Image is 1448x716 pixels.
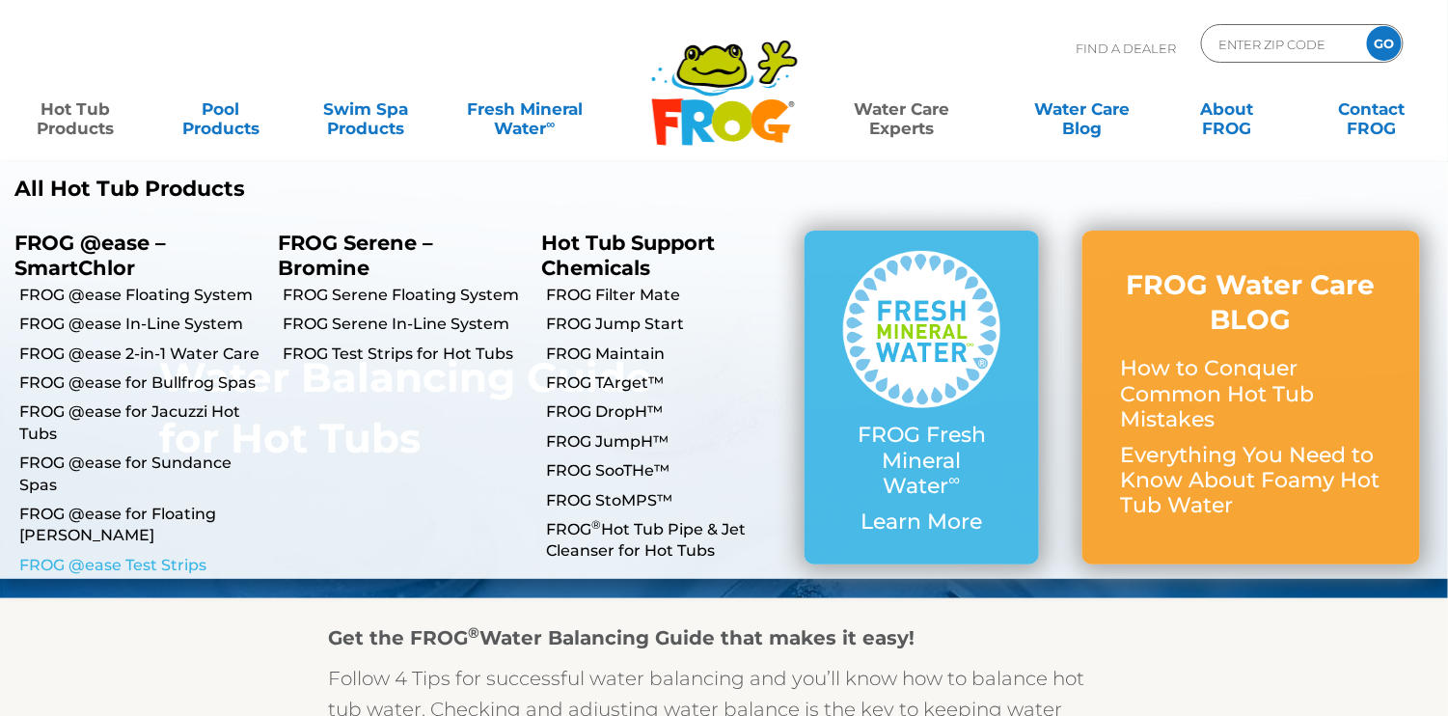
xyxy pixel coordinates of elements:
a: FROG @ease Test Strips [19,555,263,576]
a: FROG®Hot Tub Pipe & Jet Cleanser for Hot Tubs [546,519,790,563]
a: FROG @ease for Jacuzzi Hot Tubs [19,401,263,445]
sup: ∞ [546,117,555,131]
sup: ® [469,623,480,642]
strong: Get the FROG Water Balancing Guide that makes it easy! [329,626,915,649]
a: FROG @ease for Sundance Spas [19,453,263,496]
a: FROG TArget™ [546,372,790,394]
a: FROG Serene In-Line System [283,314,527,335]
a: FROG @ease Floating System [19,285,263,306]
a: Hot TubProducts [19,90,132,128]
a: FROG Filter Mate [546,285,790,306]
input: Zip Code Form [1216,30,1347,58]
p: Everything You Need to Know About Foamy Hot Tub Water [1121,443,1381,519]
a: PoolProducts [164,90,277,128]
a: Water CareBlog [1026,90,1139,128]
a: FROG JumpH™ [546,431,790,453]
p: Learn More [843,509,1000,535]
p: Find A Dealer [1076,24,1176,72]
p: FROG @ease – SmartChlor [14,231,249,279]
a: Hot Tub Support Chemicals [541,231,715,279]
a: AboutFROG [1171,90,1284,128]
a: FROG DropH™ [546,401,790,423]
a: FROG Water Care BLOG How to Conquer Common Hot Tub Mistakes Everything You Need to Know About Foa... [1121,267,1381,529]
a: Swim SpaProducts [310,90,423,128]
a: FROG Serene Floating System [283,285,527,306]
p: FROG Serene – Bromine [278,231,512,279]
a: Fresh MineralWater∞ [454,90,595,128]
a: FROG @ease for Bullfrog Spas [19,372,263,394]
sup: ∞ [949,470,961,489]
h3: FROG Water Care BLOG [1121,267,1381,338]
a: FROG Jump Start [546,314,790,335]
a: ContactFROG [1316,90,1429,128]
a: FROG @ease In-Line System [19,314,263,335]
a: FROG StoMPS™ [546,490,790,511]
a: All Hot Tub Products [14,177,710,202]
a: FROG @ease 2-in-1 Water Care [19,344,263,365]
a: FROG Fresh Mineral Water∞ Learn More [843,251,1000,544]
p: How to Conquer Common Hot Tub Mistakes [1121,356,1381,432]
a: Water CareExperts [810,90,994,128]
a: FROG SooTHe™ [546,460,790,482]
a: FROG Test Strips for Hot Tubs [283,344,527,365]
p: FROG Fresh Mineral Water [843,423,1000,499]
a: FROG @ease for Floating [PERSON_NAME] [19,504,263,547]
sup: ® [591,517,601,532]
a: FROG Maintain [546,344,790,365]
input: GO [1367,26,1402,61]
